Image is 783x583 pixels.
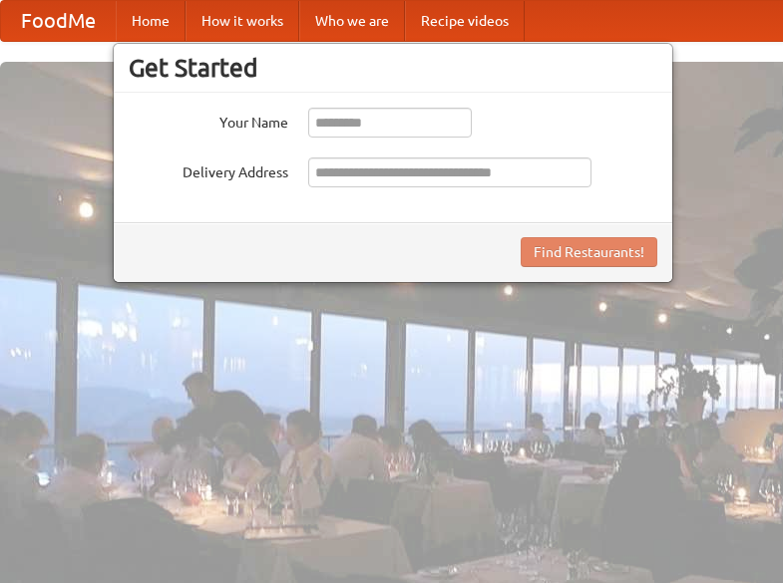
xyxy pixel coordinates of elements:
[186,1,299,41] a: How it works
[521,237,657,267] button: Find Restaurants!
[405,1,525,41] a: Recipe videos
[129,53,657,83] h3: Get Started
[299,1,405,41] a: Who we are
[129,108,288,133] label: Your Name
[116,1,186,41] a: Home
[129,157,288,182] label: Delivery Address
[1,1,116,41] a: FoodMe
